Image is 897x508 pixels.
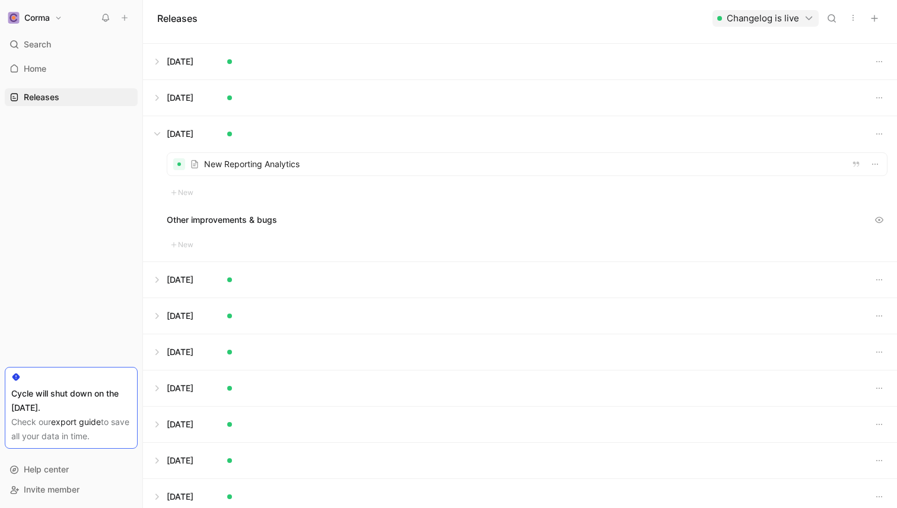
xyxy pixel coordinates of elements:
div: Invite member [5,481,138,499]
h1: Corma [24,12,50,23]
span: Help center [24,464,69,474]
div: Check our to save all your data in time. [11,415,131,443]
button: New [167,238,198,252]
div: Cycle will shut down on the [DATE]. [11,386,131,415]
img: Corma [8,12,20,24]
span: Releases [24,91,59,103]
div: Help center [5,461,138,478]
span: Home [24,63,46,75]
div: Other improvements & bugs [167,212,888,228]
span: Invite member [24,484,79,494]
a: export guide [51,417,101,427]
button: New [167,186,198,200]
div: Search [5,36,138,53]
span: Search [24,37,51,52]
a: Home [5,60,138,78]
button: Changelog is live [712,10,819,27]
a: Releases [5,88,138,106]
button: CormaCorma [5,9,65,26]
h1: Releases [157,11,198,25]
